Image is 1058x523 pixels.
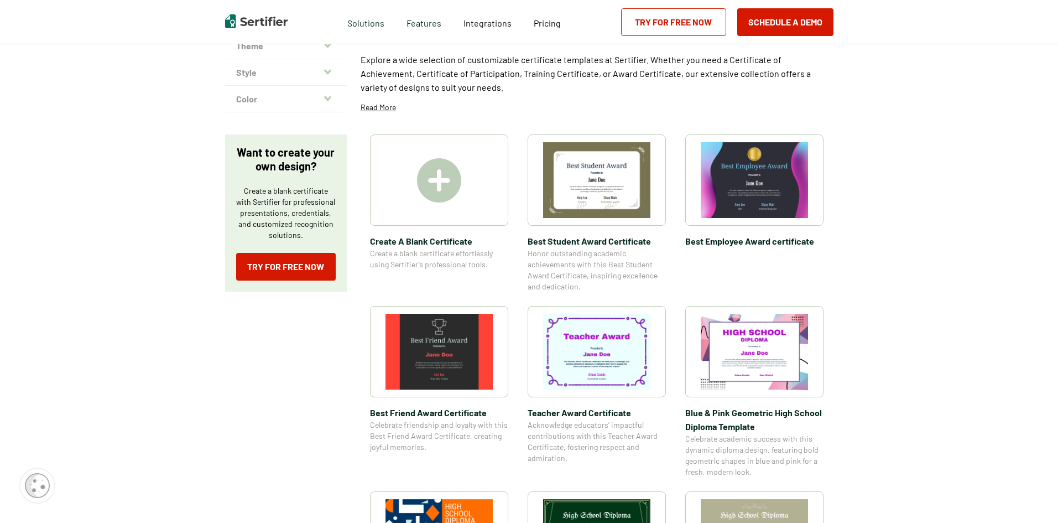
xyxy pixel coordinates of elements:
[361,102,396,113] p: Read More
[370,248,508,270] span: Create a blank certificate effortlessly using Sertifier’s professional tools.
[236,253,336,281] a: Try for Free Now
[621,8,726,36] a: Try for Free Now
[236,146,336,173] p: Want to create your own design?
[528,406,666,420] span: Teacher Award Certificate
[347,15,384,29] span: Solutions
[225,33,347,59] button: Theme
[236,185,336,241] p: Create a blank certificate with Sertifier for professional presentations, credentials, and custom...
[534,15,561,29] a: Pricing
[417,158,461,203] img: Create A Blank Certificate
[685,306,824,478] a: Blue & Pink Geometric High School Diploma TemplateBlue & Pink Geometric High School Diploma Templ...
[370,420,508,453] span: Celebrate friendship and loyalty with this Best Friend Award Certificate, creating joyful memories.
[1003,470,1058,523] iframe: Chat Widget
[685,433,824,478] span: Celebrate academic success with this dynamic diploma design, featuring bold geometric shapes in b...
[534,18,561,28] span: Pricing
[685,234,824,248] span: Best Employee Award certificate​
[25,473,50,498] img: Cookie Popup Icon
[370,406,508,420] span: Best Friend Award Certificate​
[463,18,512,28] span: Integrations
[406,15,441,29] span: Features
[685,134,824,292] a: Best Employee Award certificate​Best Employee Award certificate​
[737,8,833,36] button: Schedule a Demo
[528,134,666,292] a: Best Student Award Certificate​Best Student Award Certificate​Honor outstanding academic achievem...
[463,15,512,29] a: Integrations
[370,234,508,248] span: Create A Blank Certificate
[528,306,666,478] a: Teacher Award CertificateTeacher Award CertificateAcknowledge educators’ impactful contributions ...
[701,142,808,218] img: Best Employee Award certificate​
[543,314,650,390] img: Teacher Award Certificate
[370,306,508,478] a: Best Friend Award Certificate​Best Friend Award Certificate​Celebrate friendship and loyalty with...
[528,420,666,464] span: Acknowledge educators’ impactful contributions with this Teacher Award Certificate, fostering res...
[701,314,808,390] img: Blue & Pink Geometric High School Diploma Template
[361,53,833,94] p: Explore a wide selection of customizable certificate templates at Sertifier. Whether you need a C...
[225,86,347,112] button: Color
[528,234,666,248] span: Best Student Award Certificate​
[528,248,666,292] span: Honor outstanding academic achievements with this Best Student Award Certificate, inspiring excel...
[685,406,824,433] span: Blue & Pink Geometric High School Diploma Template
[225,59,347,86] button: Style
[385,314,493,390] img: Best Friend Award Certificate​
[543,142,650,218] img: Best Student Award Certificate​
[225,14,288,28] img: Sertifier | Digital Credentialing Platform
